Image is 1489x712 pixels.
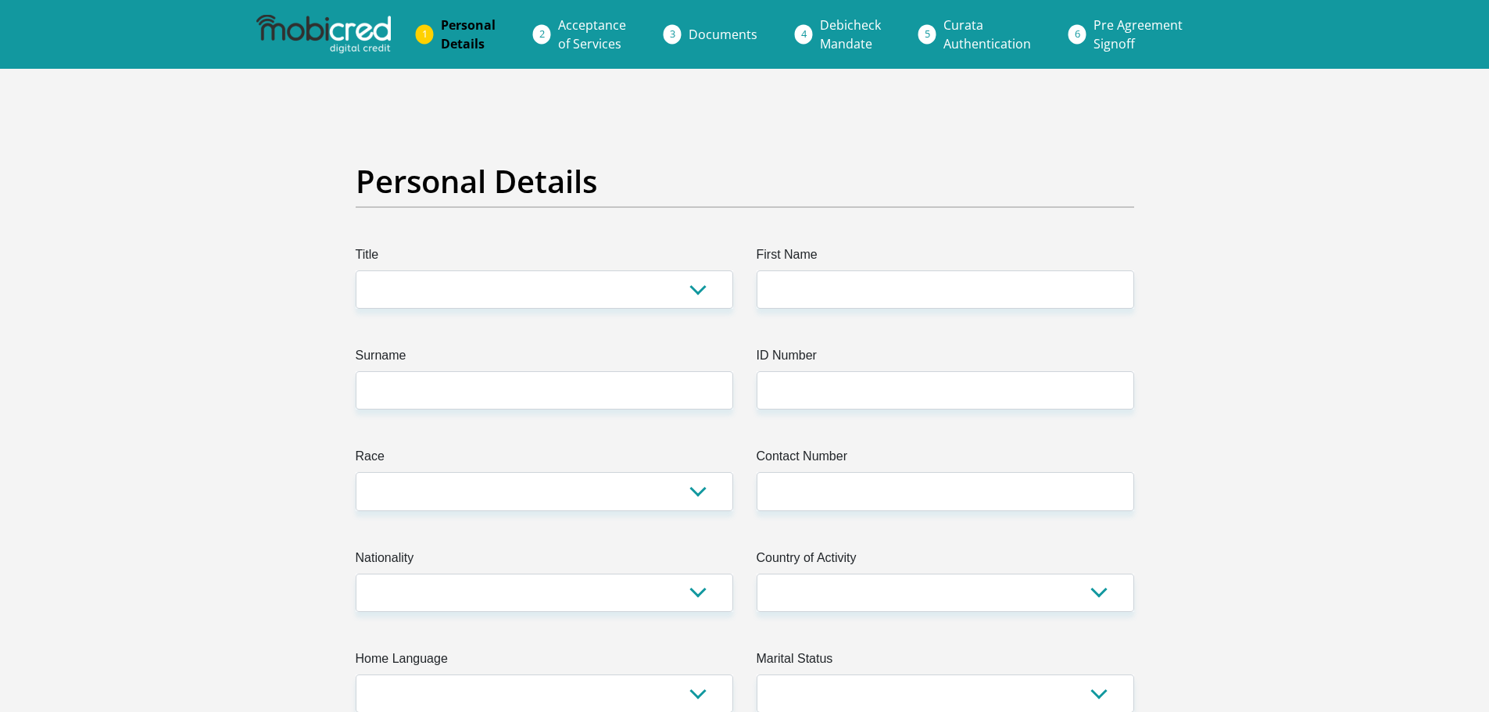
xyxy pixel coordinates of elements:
label: First Name [757,245,1134,270]
span: Documents [689,26,757,43]
a: Acceptanceof Services [546,9,639,59]
label: Surname [356,346,733,371]
span: Curata Authentication [943,16,1031,52]
a: Pre AgreementSignoff [1081,9,1195,59]
label: Title [356,245,733,270]
h2: Personal Details [356,163,1134,200]
span: Debicheck Mandate [820,16,881,52]
label: Home Language [356,649,733,674]
label: Marital Status [757,649,1134,674]
img: mobicred logo [256,15,391,54]
a: DebicheckMandate [807,9,893,59]
input: Surname [356,371,733,410]
input: First Name [757,270,1134,309]
a: CurataAuthentication [931,9,1043,59]
a: PersonalDetails [428,9,508,59]
span: Pre Agreement Signoff [1093,16,1183,52]
input: ID Number [757,371,1134,410]
label: ID Number [757,346,1134,371]
label: Race [356,447,733,472]
label: Nationality [356,549,733,574]
label: Contact Number [757,447,1134,472]
input: Contact Number [757,472,1134,510]
label: Country of Activity [757,549,1134,574]
span: Acceptance of Services [558,16,626,52]
a: Documents [676,19,770,50]
span: Personal Details [441,16,496,52]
